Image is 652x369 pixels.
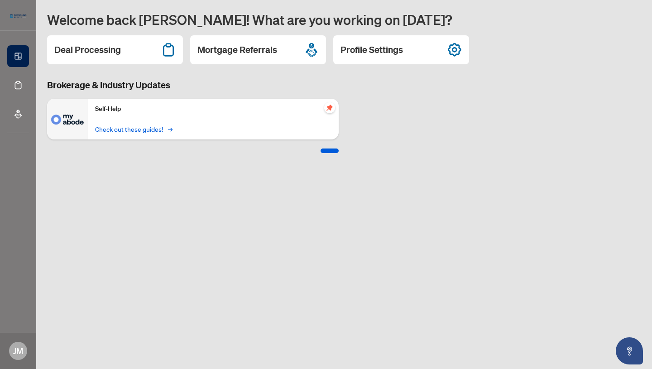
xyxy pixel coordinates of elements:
[7,11,29,20] img: logo
[13,345,23,357] span: JM
[47,79,339,91] h3: Brokerage & Industry Updates
[54,43,121,56] h2: Deal Processing
[616,337,643,364] button: Open asap
[47,11,641,28] h1: Welcome back [PERSON_NAME]! What are you working on [DATE]?
[168,124,173,134] span: →
[47,99,88,139] img: Self-Help
[324,102,335,113] span: pushpin
[95,104,331,114] p: Self-Help
[197,43,277,56] h2: Mortgage Referrals
[340,43,403,56] h2: Profile Settings
[95,124,171,134] a: Check out these guides!→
